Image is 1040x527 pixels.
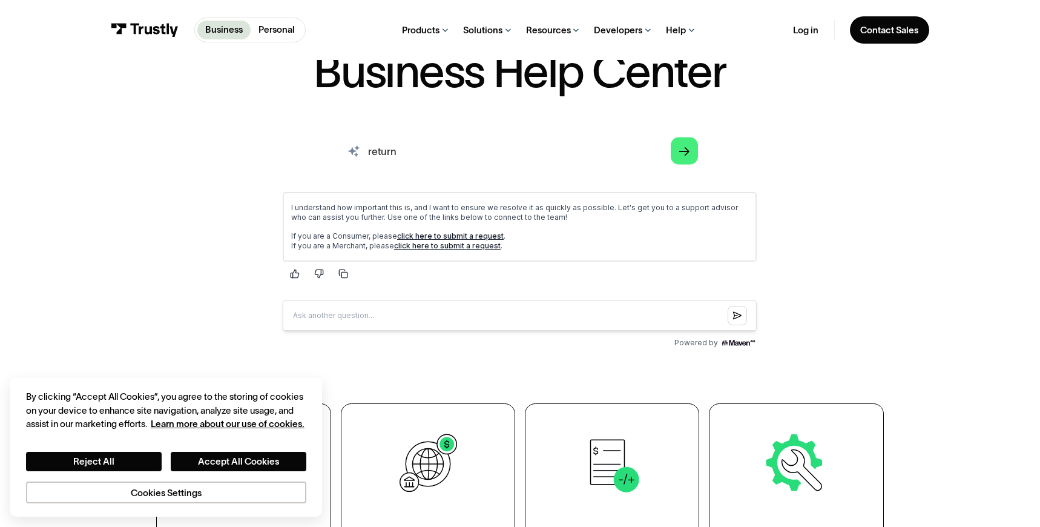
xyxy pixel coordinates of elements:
a: More information about your privacy, opens in a new tab [151,419,304,429]
button: Accept All Cookies [171,452,306,471]
img: Trustly Logo [111,23,179,38]
a: Personal [251,21,303,39]
img: Maven AGI Logo [447,156,484,165]
p: I understand how important this is, and I want to ensure we resolve it as quickly as possible. Le... [18,21,475,40]
input: search [332,130,708,172]
a: Log in [793,24,818,36]
button: Submit question [455,124,474,143]
div: Solutions [463,24,502,36]
div: By clicking “Accept All Cookies”, you agree to the storing of cookies on your device to enhance s... [26,390,306,431]
div: Resources [526,24,571,36]
div: Privacy [26,390,306,503]
button: Cookies Settings [26,482,306,503]
a: Contact Sales [850,16,929,44]
div: Help [666,24,686,36]
h1: Business Help Center [314,48,726,94]
form: Search [332,130,708,172]
div: Cookie banner [10,377,322,517]
div: Products [402,24,439,36]
span: Powered by [401,156,445,165]
p: Business [205,23,243,37]
a: Business [197,21,251,39]
p: Personal [258,23,295,37]
input: Question box [10,118,484,148]
button: Reject All [26,452,162,471]
a: click here to submit a request [121,59,228,68]
a: click here to submit a request [124,49,231,58]
p: If you are a Consumer, please . If you are a Merchant, please . [18,49,475,68]
div: Contact Sales [860,24,918,36]
div: Developers [594,24,642,36]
